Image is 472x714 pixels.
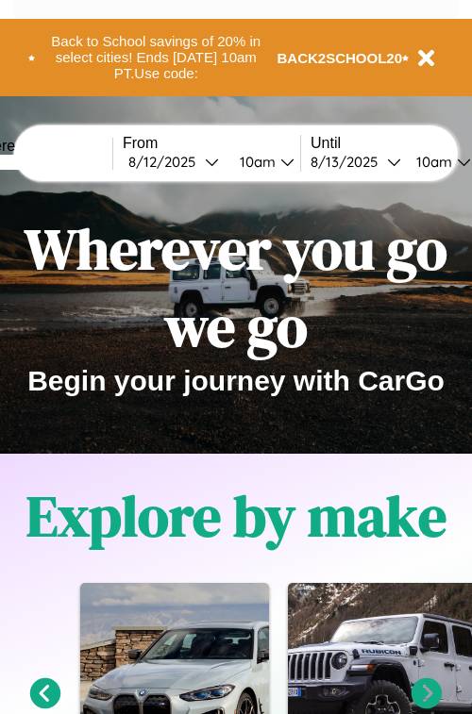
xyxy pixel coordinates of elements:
b: BACK2SCHOOL20 [278,50,403,66]
button: Back to School savings of 20% in select cities! Ends [DATE] 10am PT.Use code: [35,28,278,87]
div: 8 / 12 / 2025 [128,153,205,171]
div: 10am [230,153,280,171]
h1: Explore by make [26,477,447,555]
div: 10am [407,153,457,171]
button: 8/12/2025 [123,152,225,172]
div: 8 / 13 / 2025 [311,153,387,171]
label: From [123,135,300,152]
button: 10am [225,152,300,172]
